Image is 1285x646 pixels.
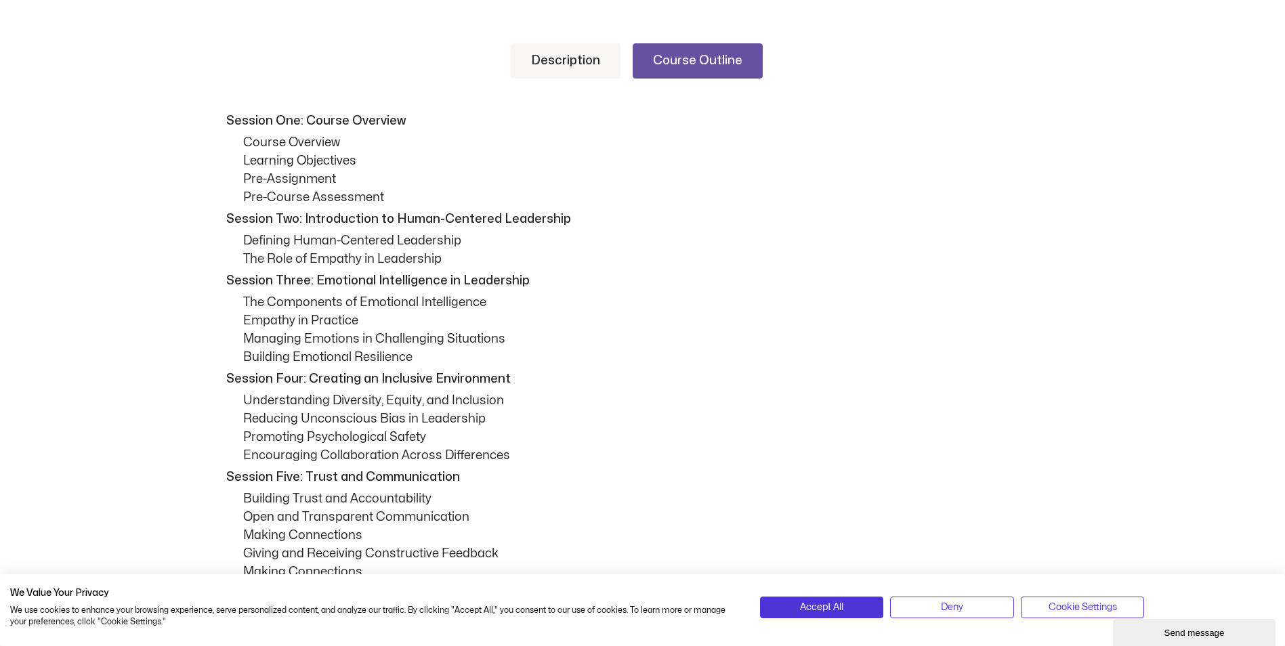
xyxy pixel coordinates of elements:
a: Description [511,43,620,79]
p: Open and Transparent Communication [243,508,1063,526]
p: The Role of Empathy in Leadership [243,250,1063,268]
span: Accept All [800,600,843,615]
span: Deny [941,600,963,615]
p: Understanding Diversity, Equity, and Inclusion [243,391,1063,410]
button: Deny all cookies [890,597,1014,618]
h2: We Value Your Privacy [10,587,740,599]
p: Pre-Course Assessment [243,188,1063,207]
p: Managing Emotions in Challenging Situations [243,330,1063,348]
p: Giving and Receiving Constructive Feedback [243,544,1063,563]
button: Accept all cookies [760,597,884,618]
p: Learning Objectives [243,152,1063,170]
a: Course Outline [633,43,763,79]
p: The Components of Emotional Intelligence [243,293,1063,311]
p: Reducing Unconscious Bias in Leadership [243,410,1063,428]
p: Session Three: Emotional Intelligence in Leadership [226,272,1059,290]
p: Promoting Psychological Safety [243,428,1063,446]
button: Adjust cookie preferences [1021,597,1145,618]
p: Session Two: Introduction to Human-Centered Leadership [226,210,1059,228]
p: Session Five: Trust and Communication [226,468,1059,486]
p: Building Emotional Resilience [243,348,1063,366]
p: Course Overview [243,133,1063,152]
p: Encouraging Collaboration Across Differences [243,446,1063,465]
p: Building Trust and Accountability [243,490,1063,508]
p: Making Connections [243,526,1063,544]
span: Cookie Settings [1049,600,1117,615]
p: Pre-Assignment [243,170,1063,188]
p: Session Four: Creating an Inclusive Environment [226,370,1059,388]
p: Empathy in Practice [243,311,1063,330]
p: Defining Human-Centered Leadership [243,232,1063,250]
iframe: chat widget [1113,616,1278,646]
p: We use cookies to enhance your browsing experience, serve personalized content, and analyze our t... [10,605,740,628]
p: Session One: Course Overview [226,112,1059,130]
